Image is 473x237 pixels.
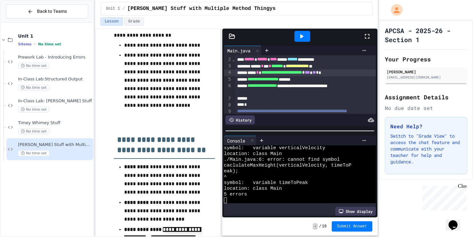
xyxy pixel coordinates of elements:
[18,98,92,104] span: In-Class Lab: [PERSON_NAME] Stuff
[420,183,467,211] iframe: chat widget
[387,69,465,75] div: [PERSON_NAME]
[390,133,462,165] p: Switch to "Grade View" to access the chat feature and communicate with your teacher for help and ...
[224,151,282,157] span: location: class Main
[127,5,276,13] span: Mathy Stuff with Multiple Method Thingys
[18,77,92,82] span: In-Class Lab:Structured Output
[387,75,465,80] div: [EMAIL_ADDRESS][DOMAIN_NAME]
[226,115,255,124] div: History
[313,223,318,230] span: -
[34,41,35,47] span: •
[224,46,262,55] div: Main.java
[224,163,351,169] span: caclulateMaxHeight(verticalVelocity, timeToP
[224,102,232,108] div: 8
[335,207,376,216] div: Show display
[38,42,61,46] span: No time set
[100,17,123,26] button: Lesson
[18,42,32,46] span: 5 items
[319,224,321,229] span: /
[385,104,467,112] div: No due date set
[224,63,232,69] div: 3
[6,5,88,18] button: Back to Teams
[332,221,372,232] button: Submit Answer
[224,83,232,96] div: 6
[18,150,50,156] span: No time set
[224,174,227,180] span: ^
[224,56,232,63] div: 2
[224,192,247,197] span: 5 errors
[18,128,50,134] span: No time set
[224,69,232,76] div: 4
[337,224,367,229] span: Submit Answer
[224,145,325,151] span: symbol: variable verticalVelocity
[232,57,235,62] span: Fold line
[224,157,340,163] span: ./Main.java:6: error: cannot find symbol
[224,47,254,54] div: Main.java
[224,108,232,122] div: 9
[224,76,232,83] div: 5
[37,8,67,15] span: Back to Teams
[224,180,308,186] span: symbol: variable timeToPeak
[224,136,256,145] div: Console
[18,55,92,60] span: Prework Lab - Introducing Errors
[385,93,467,102] h2: Assignment Details
[18,63,50,69] span: No time set
[390,123,462,130] h3: Need Help?
[224,186,282,192] span: location: class Main
[446,211,467,231] iframe: chat widget
[384,3,404,17] div: My Account
[124,17,144,26] button: Grade
[385,26,467,44] h1: APCSA - 2025-26 - Section 1
[322,224,327,229] span: 10
[3,3,44,41] div: Chat with us now!Close
[106,6,120,11] span: Unit 1
[18,85,50,91] span: No time set
[18,142,92,148] span: [PERSON_NAME] Stuff with Multiple Method Thingys
[123,6,125,11] span: /
[18,33,92,39] span: Unit 1
[385,55,467,64] h2: Your Progress
[18,120,92,126] span: Timey Whimey Stuff
[18,106,50,113] span: No time set
[224,137,248,144] div: Console
[224,96,232,102] div: 7
[224,169,238,174] span: eak);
